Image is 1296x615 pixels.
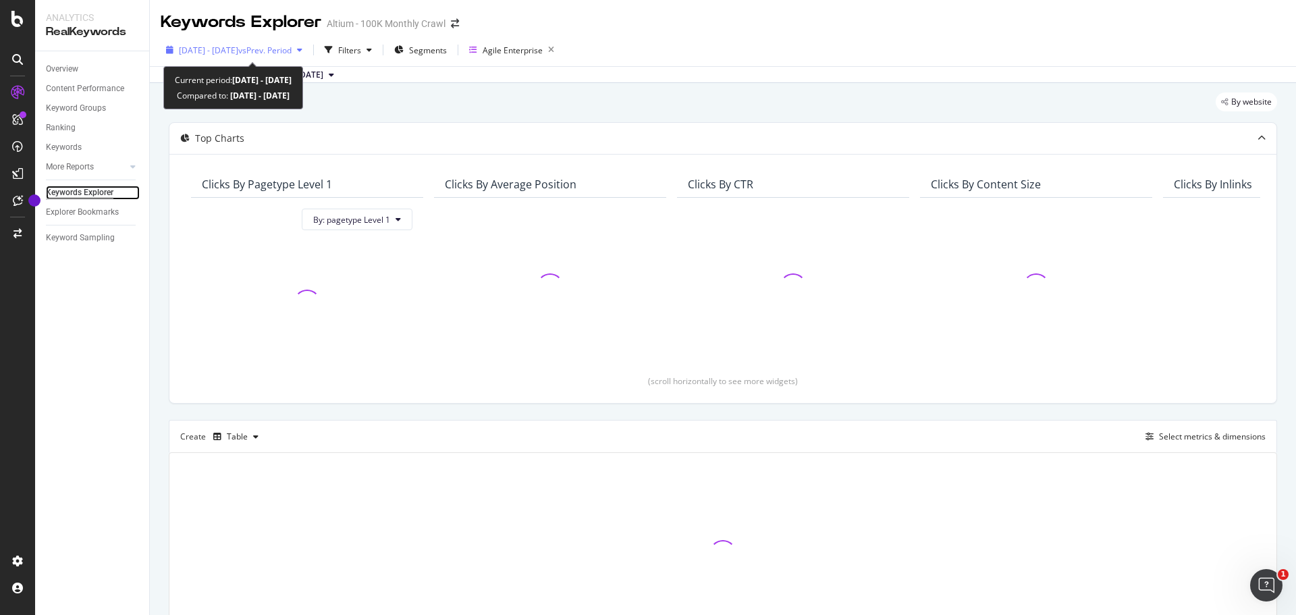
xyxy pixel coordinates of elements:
[409,45,447,56] span: Segments
[1231,98,1272,106] span: By website
[227,433,248,441] div: Table
[228,90,290,101] b: [DATE] - [DATE]
[451,19,459,28] div: arrow-right-arrow-left
[46,101,140,115] a: Keyword Groups
[1250,569,1282,601] iframe: Intercom live chat
[180,426,264,448] div: Create
[302,209,412,230] button: By: pagetype Level 1
[1278,569,1289,580] span: 1
[46,101,106,115] div: Keyword Groups
[46,160,126,174] a: More Reports
[1216,92,1277,111] div: legacy label
[297,69,323,81] span: 2025 Feb. 22nd
[46,205,119,219] div: Explorer Bookmarks
[46,231,115,245] div: Keyword Sampling
[483,45,543,56] div: Agile Enterprise
[931,178,1041,191] div: Clicks By Content Size
[46,160,94,174] div: More Reports
[208,426,264,448] button: Table
[46,62,140,76] a: Overview
[319,39,377,61] button: Filters
[292,67,340,83] button: [DATE]
[177,88,290,103] div: Compared to:
[1174,178,1252,191] div: Clicks By Inlinks
[338,45,361,56] div: Filters
[161,11,321,34] div: Keywords Explorer
[46,140,82,155] div: Keywords
[1159,431,1266,442] div: Select metrics & dimensions
[202,178,332,191] div: Clicks By pagetype Level 1
[179,45,238,56] span: [DATE] - [DATE]
[195,132,244,145] div: Top Charts
[688,178,753,191] div: Clicks By CTR
[46,121,76,135] div: Ranking
[1140,429,1266,445] button: Select metrics & dimensions
[232,74,292,86] b: [DATE] - [DATE]
[445,178,576,191] div: Clicks By Average Position
[46,121,140,135] a: Ranking
[46,82,140,96] a: Content Performance
[46,186,113,200] div: Keywords Explorer
[175,72,292,88] div: Current period:
[46,62,78,76] div: Overview
[46,231,140,245] a: Keyword Sampling
[161,39,308,61] button: [DATE] - [DATE]vsPrev. Period
[313,214,390,225] span: By: pagetype Level 1
[46,11,138,24] div: Analytics
[389,39,452,61] button: Segments
[46,82,124,96] div: Content Performance
[327,17,446,30] div: Altium - 100K Monthly Crawl
[46,205,140,219] a: Explorer Bookmarks
[464,39,560,61] button: Agile Enterprise
[186,375,1260,387] div: (scroll horizontally to see more widgets)
[46,140,140,155] a: Keywords
[28,194,40,207] div: Tooltip anchor
[238,45,292,56] span: vs Prev. Period
[46,186,140,200] a: Keywords Explorer
[46,24,138,40] div: RealKeywords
